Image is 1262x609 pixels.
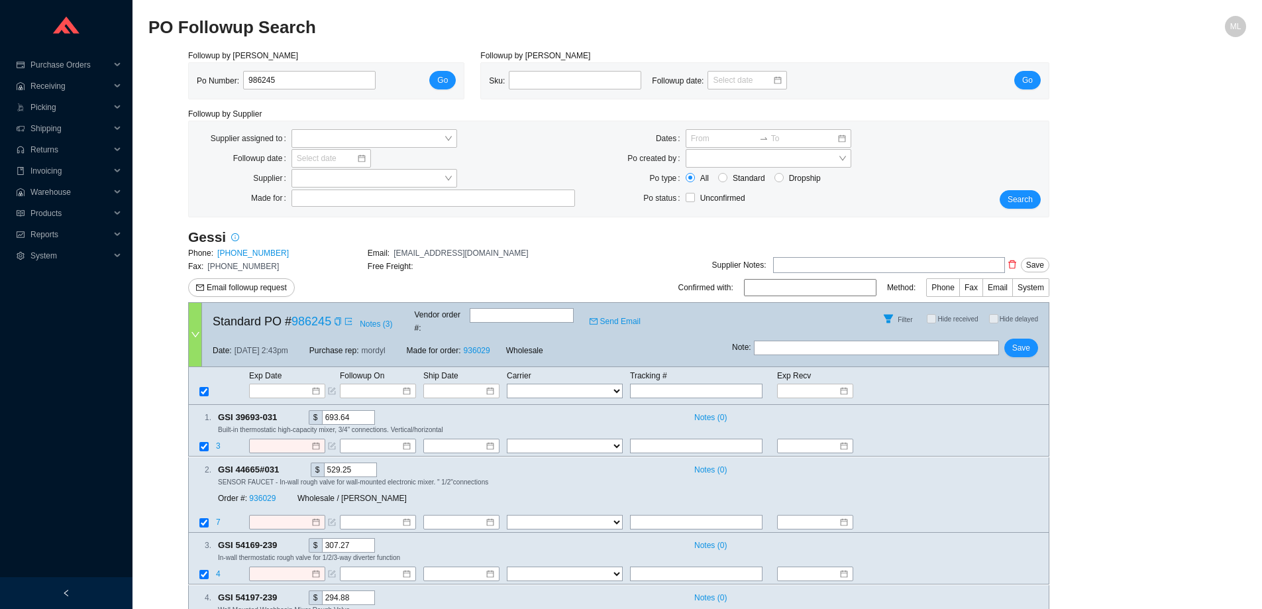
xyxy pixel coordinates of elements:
div: 4 . [189,591,211,604]
span: Email: [368,249,390,258]
a: 986245 [291,315,331,328]
span: Warehouse [30,182,110,203]
label: Supplier assigned to [211,129,291,148]
button: Save [1021,258,1049,272]
span: Vendor order # : [415,308,467,335]
input: To [771,132,837,145]
span: [EMAIL_ADDRESS][DOMAIN_NAME] [394,249,528,258]
div: $ [309,590,322,605]
div: Sku: Followup date: [489,71,798,91]
span: book [16,167,25,175]
button: mailEmail followup request [188,278,295,297]
span: [PHONE_NUMBER] [207,262,279,271]
span: Phone [931,283,955,292]
h2: PO Followup Search [148,16,972,39]
span: 3 [216,442,223,451]
span: Tracking # [630,371,667,380]
span: Reports [30,224,110,245]
button: Go [429,71,456,89]
span: mail [590,317,598,325]
span: down [191,330,200,339]
span: GSI 44665#031 [218,463,291,477]
span: form [328,518,336,526]
span: customer-service [16,146,25,154]
span: SENSOR FAUCET - In-wall rough valve for wall-mounted electronic mixer. " 1/2"connections [218,478,488,486]
button: Notes (0) [688,538,727,547]
span: form [328,443,336,451]
label: Supplier: [253,169,291,188]
span: Products [30,203,110,224]
span: Notes ( 0 ) [694,539,727,552]
span: Wholesale / [PERSON_NAME] [297,494,407,503]
div: Copy [282,463,290,477]
span: Picking [30,97,110,118]
span: copy [334,317,342,325]
span: Hide delayed [1000,315,1038,323]
div: 2 . [189,463,211,476]
span: Returns [30,139,110,160]
span: 4 [216,570,223,579]
button: Go [1014,71,1041,89]
span: Hide received [937,315,978,323]
span: Notes ( 0 ) [694,463,727,476]
span: 7 [216,518,223,527]
span: Search [1008,193,1033,206]
span: form [328,571,336,579]
div: Po Number: [197,71,386,91]
span: export [344,317,352,325]
div: Supplier Notes: [712,258,766,272]
span: swap-right [759,134,768,143]
a: mailSend Email [590,315,641,328]
button: Notes (0) [688,590,727,600]
button: Filter [878,308,899,329]
button: Notes (0) [688,463,727,472]
span: Notes ( 0 ) [694,411,727,424]
button: Notes (0) [688,410,727,419]
span: Notes ( 3 ) [360,317,392,331]
a: 936029 [249,494,276,503]
span: read [16,209,25,217]
span: Email followup request [207,281,287,294]
span: Free Freight: [368,262,413,271]
span: GSI 39693-031 [218,410,289,425]
button: Search [1000,190,1041,209]
span: Followup by [PERSON_NAME] [188,51,298,60]
span: Unconfirmed [700,194,745,203]
span: Go [437,74,448,87]
div: Copy [280,410,288,425]
span: delete [1006,260,1019,269]
span: fund [16,231,25,239]
span: Notes ( 0 ) [694,591,727,604]
input: Select date [297,152,356,165]
span: [DATE] 2:43pm [235,344,288,357]
input: Select date [713,74,772,87]
span: Purchase Orders [30,54,110,76]
button: Save [1004,339,1038,357]
span: In-wall thermostatic rough valve for 1/2/3-way diverter function [218,554,400,561]
div: $ [309,410,322,425]
h3: Gessi [188,228,226,247]
span: Order #: [218,494,247,503]
span: Ship Date [423,371,458,380]
div: Copy [280,538,288,553]
span: Followup by [PERSON_NAME] [480,51,590,60]
span: System [1018,283,1044,292]
a: [PHONE_NUMBER] [217,249,289,258]
span: Note : [732,341,751,355]
span: Shipping [30,118,110,139]
span: Dropship [784,172,826,185]
span: ML [1230,16,1241,37]
span: Fax [965,283,978,292]
button: delete [1005,255,1020,274]
div: Confirmed with: Method: [678,278,1049,297]
span: setting [16,252,25,260]
div: Copy [334,315,342,328]
span: mordyl [362,344,386,357]
span: Carrier [507,371,531,380]
span: Receiving [30,76,110,97]
label: Dates: [656,129,686,148]
span: Filter [898,316,912,323]
span: info-circle [227,233,244,241]
span: Made for order: [407,346,461,355]
span: to [759,134,768,143]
